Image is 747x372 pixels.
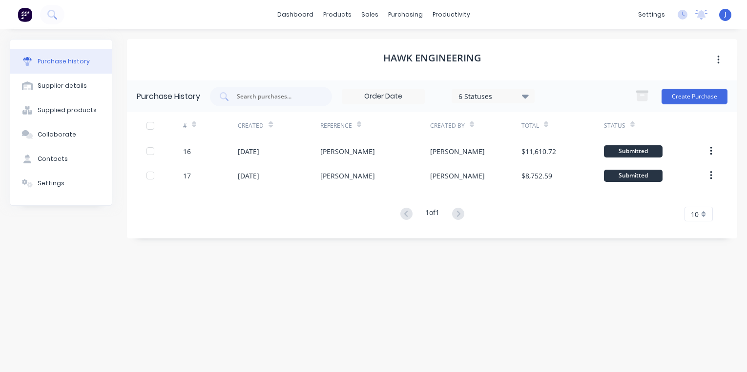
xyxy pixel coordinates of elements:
[633,7,670,22] div: settings
[521,146,556,157] div: $11,610.72
[691,209,699,219] span: 10
[320,146,375,157] div: [PERSON_NAME]
[10,122,112,147] button: Collaborate
[38,155,68,163] div: Contacts
[458,91,528,101] div: 6 Statuses
[318,7,356,22] div: products
[10,74,112,98] button: Supplier details
[425,207,439,221] div: 1 of 1
[604,145,663,157] div: Submitted
[342,89,424,104] input: Order Date
[238,146,259,157] div: [DATE]
[10,147,112,171] button: Contacts
[38,179,64,188] div: Settings
[521,121,539,130] div: Total
[604,170,663,182] div: Submitted
[320,171,375,181] div: [PERSON_NAME]
[137,91,200,102] div: Purchase History
[428,7,475,22] div: productivity
[183,121,187,130] div: #
[383,7,428,22] div: purchasing
[430,121,465,130] div: Created By
[272,7,318,22] a: dashboard
[238,171,259,181] div: [DATE]
[725,10,726,19] span: J
[10,49,112,74] button: Purchase history
[38,106,97,115] div: Supplied products
[604,121,625,130] div: Status
[430,146,485,157] div: [PERSON_NAME]
[10,98,112,122] button: Supplied products
[383,52,481,64] h1: Hawk Engineering
[521,171,552,181] div: $8,752.59
[430,171,485,181] div: [PERSON_NAME]
[320,121,352,130] div: Reference
[18,7,32,22] img: Factory
[10,171,112,196] button: Settings
[662,89,727,104] button: Create Purchase
[236,92,317,101] input: Search purchases...
[183,146,191,157] div: 16
[38,130,76,139] div: Collaborate
[38,81,87,90] div: Supplier details
[38,57,90,66] div: Purchase history
[183,171,191,181] div: 17
[356,7,383,22] div: sales
[238,121,264,130] div: Created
